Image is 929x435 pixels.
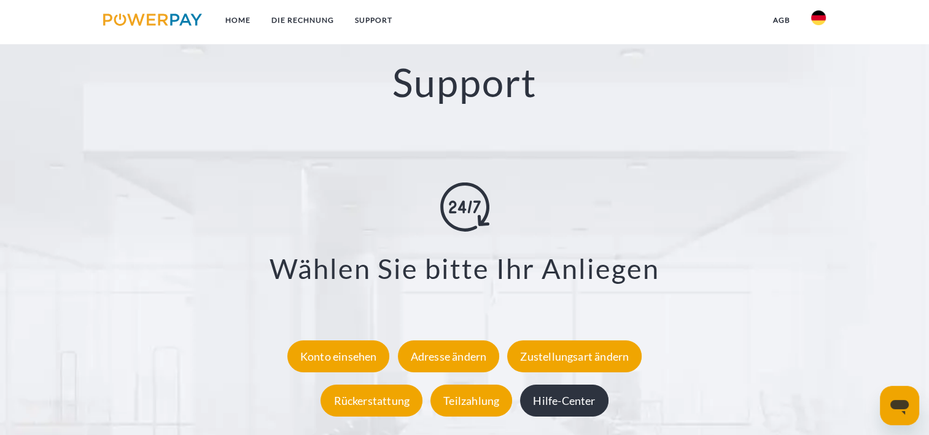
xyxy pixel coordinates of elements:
[287,340,390,372] div: Konto einsehen
[507,340,642,372] div: Zustellungsart ändern
[47,58,883,107] h2: Support
[261,9,344,31] a: DIE RECHNUNG
[398,340,500,372] div: Adresse ändern
[811,10,826,25] img: de
[504,350,645,363] a: Zustellungsart ändern
[317,394,426,407] a: Rückerstattung
[763,9,801,31] a: agb
[430,385,512,417] div: Teilzahlung
[395,350,503,363] a: Adresse ändern
[517,394,611,407] a: Hilfe-Center
[520,385,608,417] div: Hilfe-Center
[427,394,515,407] a: Teilzahlung
[440,182,489,232] img: online-shopping.svg
[103,14,202,26] img: logo-powerpay.svg
[880,386,919,425] iframe: Schaltfläche zum Öffnen des Messaging-Fensters
[344,9,403,31] a: SUPPORT
[321,385,422,417] div: Rückerstattung
[62,251,868,286] h3: Wählen Sie bitte Ihr Anliegen
[284,350,393,363] a: Konto einsehen
[215,9,261,31] a: Home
